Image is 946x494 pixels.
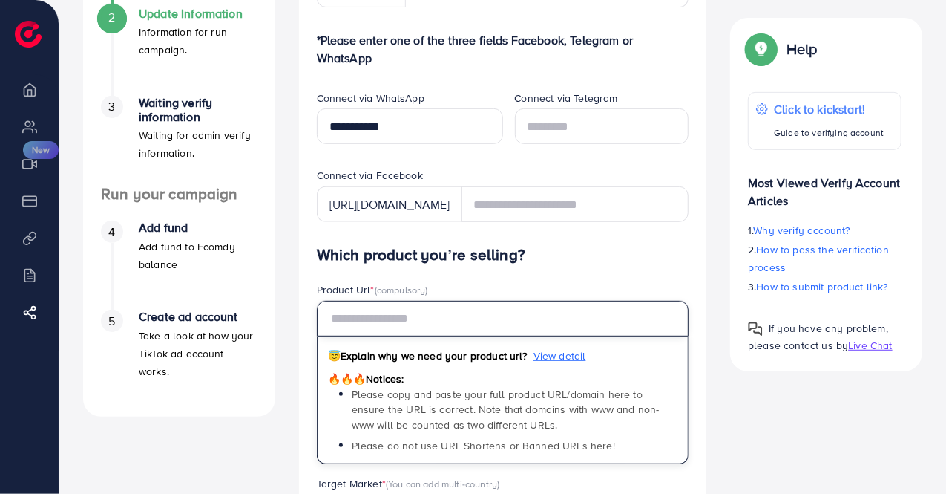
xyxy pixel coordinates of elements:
[317,282,428,297] label: Product Url
[15,21,42,48] img: logo
[328,371,366,386] span: 🔥🔥🔥
[317,31,689,67] p: *Please enter one of the three fields Facebook, Telegram or WhatsApp
[83,310,275,399] li: Create ad account
[533,348,586,363] span: View detail
[515,91,618,105] label: Connect via Telegram
[317,186,462,222] div: [URL][DOMAIN_NAME]
[774,124,884,142] p: Guide to verifying account
[748,162,901,209] p: Most Viewed Verify Account Articles
[83,96,275,185] li: Waiting verify information
[108,9,115,26] span: 2
[139,7,257,21] h4: Update Information
[754,223,850,238] span: Why verify account?
[757,279,888,294] span: How to submit product link?
[328,371,404,386] span: Notices:
[139,126,257,162] p: Waiting for admin verify information.
[748,278,901,296] p: 3.
[375,283,428,296] span: (compulsory)
[386,477,499,490] span: (You can add multi-country)
[774,100,884,118] p: Click to kickstart!
[83,221,275,310] li: Add fund
[848,338,892,353] span: Live Chat
[328,348,528,363] span: Explain why we need your product url?
[883,427,935,483] iframe: Chat
[317,246,689,264] h4: Which product you’re selling?
[139,327,257,380] p: Take a look at how your TikTok ad account works.
[317,168,423,183] label: Connect via Facebook
[83,7,275,96] li: Update Information
[139,23,257,59] p: Information for run campaign.
[139,238,257,273] p: Add fund to Ecomdy balance
[748,36,775,62] img: Popup guide
[139,96,257,124] h4: Waiting verify information
[328,348,341,363] span: 😇
[748,241,901,276] p: 2.
[317,476,500,491] label: Target Market
[352,438,615,453] span: Please do not use URL Shortens or Banned URLs here!
[139,310,257,324] h4: Create ad account
[748,242,889,275] span: How to pass the verification process
[748,321,888,353] span: If you have any problem, please contact us by
[83,185,275,204] h4: Run your campaign
[139,221,257,235] h4: Add fund
[748,322,763,337] img: Popup guide
[108,98,115,115] span: 3
[108,313,115,330] span: 5
[108,224,115,241] span: 4
[786,40,818,58] p: Help
[748,221,901,239] p: 1.
[317,91,424,105] label: Connect via WhatsApp
[352,387,660,432] span: Please copy and paste your full product URL/domain here to ensure the URL is correct. Note that d...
